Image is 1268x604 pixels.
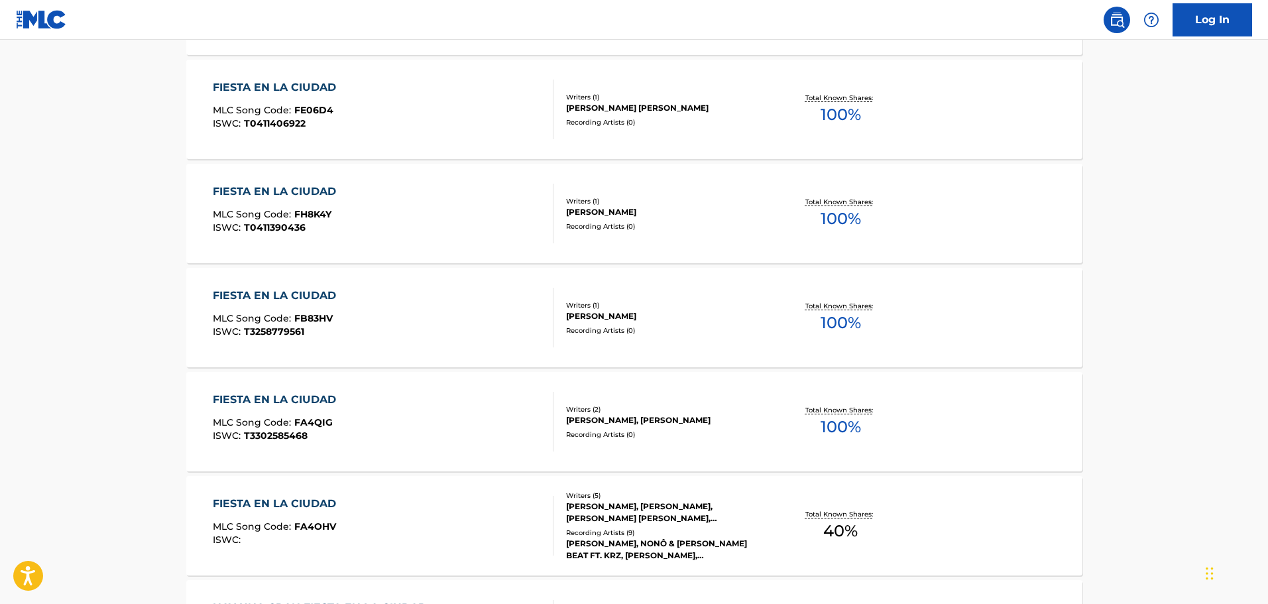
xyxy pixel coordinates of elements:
span: ISWC : [213,221,244,233]
a: Log In [1173,3,1252,36]
span: FA4QIG [294,416,333,428]
div: [PERSON_NAME], [PERSON_NAME], [PERSON_NAME] [PERSON_NAME], [PERSON_NAME], [PERSON_NAME] [566,501,766,524]
span: T0411390436 [244,221,306,233]
div: FIESTA EN LA CIUDAD [213,392,343,408]
p: Total Known Shares: [805,405,876,415]
span: FA4OHV [294,520,336,532]
div: Writers ( 1 ) [566,196,766,206]
p: Total Known Shares: [805,93,876,103]
a: Public Search [1104,7,1130,33]
div: [PERSON_NAME], [PERSON_NAME] [566,414,766,426]
span: 100 % [821,311,861,335]
img: MLC Logo [16,10,67,29]
div: Drag [1206,554,1214,593]
span: ISWC : [213,326,244,337]
div: FIESTA EN LA CIUDAD [213,496,343,512]
span: T3302585468 [244,430,308,442]
div: Recording Artists ( 0 ) [566,117,766,127]
a: FIESTA EN LA CIUDADMLC Song Code:FA4QIGISWC:T3302585468Writers (2)[PERSON_NAME], [PERSON_NAME]Rec... [186,372,1082,471]
div: Recording Artists ( 0 ) [566,430,766,440]
div: Writers ( 1 ) [566,92,766,102]
span: ISWC : [213,430,244,442]
div: Writers ( 5 ) [566,491,766,501]
div: FIESTA EN LA CIUDAD [213,288,343,304]
span: FE06D4 [294,104,333,116]
span: MLC Song Code : [213,520,294,532]
span: T0411406922 [244,117,306,129]
span: FB83HV [294,312,333,324]
div: FIESTA EN LA CIUDAD [213,80,343,95]
span: ISWC : [213,534,244,546]
div: [PERSON_NAME] [566,310,766,322]
span: 100 % [821,207,861,231]
span: 40 % [823,519,858,543]
span: ISWC : [213,117,244,129]
p: Total Known Shares: [805,301,876,311]
span: T3258779561 [244,326,304,337]
a: FIESTA EN LA CIUDADMLC Song Code:FH8K4YISWC:T0411390436Writers (1)[PERSON_NAME]Recording Artists ... [186,164,1082,263]
p: Total Known Shares: [805,509,876,519]
p: Total Known Shares: [805,197,876,207]
span: MLC Song Code : [213,312,294,324]
div: Recording Artists ( 0 ) [566,326,766,335]
span: FH8K4Y [294,208,331,220]
div: FIESTA EN LA CIUDAD [213,184,343,200]
img: help [1143,12,1159,28]
div: Writers ( 1 ) [566,300,766,310]
div: Help [1138,7,1165,33]
img: search [1109,12,1125,28]
div: [PERSON_NAME], NONÔ & [PERSON_NAME] BEAT FT. KRZ, [PERSON_NAME], [PERSON_NAME],[PERSON_NAME],[PER... [566,538,766,562]
div: Recording Artists ( 9 ) [566,528,766,538]
iframe: Chat Widget [1202,540,1268,604]
div: [PERSON_NAME] [PERSON_NAME] [566,102,766,114]
div: Writers ( 2 ) [566,404,766,414]
span: MLC Song Code : [213,208,294,220]
span: MLC Song Code : [213,416,294,428]
div: [PERSON_NAME] [566,206,766,218]
span: 100 % [821,415,861,439]
span: MLC Song Code : [213,104,294,116]
a: FIESTA EN LA CIUDADMLC Song Code:FA4OHVISWC:Writers (5)[PERSON_NAME], [PERSON_NAME], [PERSON_NAME... [186,476,1082,575]
div: Recording Artists ( 0 ) [566,221,766,231]
a: FIESTA EN LA CIUDADMLC Song Code:FB83HVISWC:T3258779561Writers (1)[PERSON_NAME]Recording Artists ... [186,268,1082,367]
span: 100 % [821,103,861,127]
a: FIESTA EN LA CIUDADMLC Song Code:FE06D4ISWC:T0411406922Writers (1)[PERSON_NAME] [PERSON_NAME]Reco... [186,60,1082,159]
